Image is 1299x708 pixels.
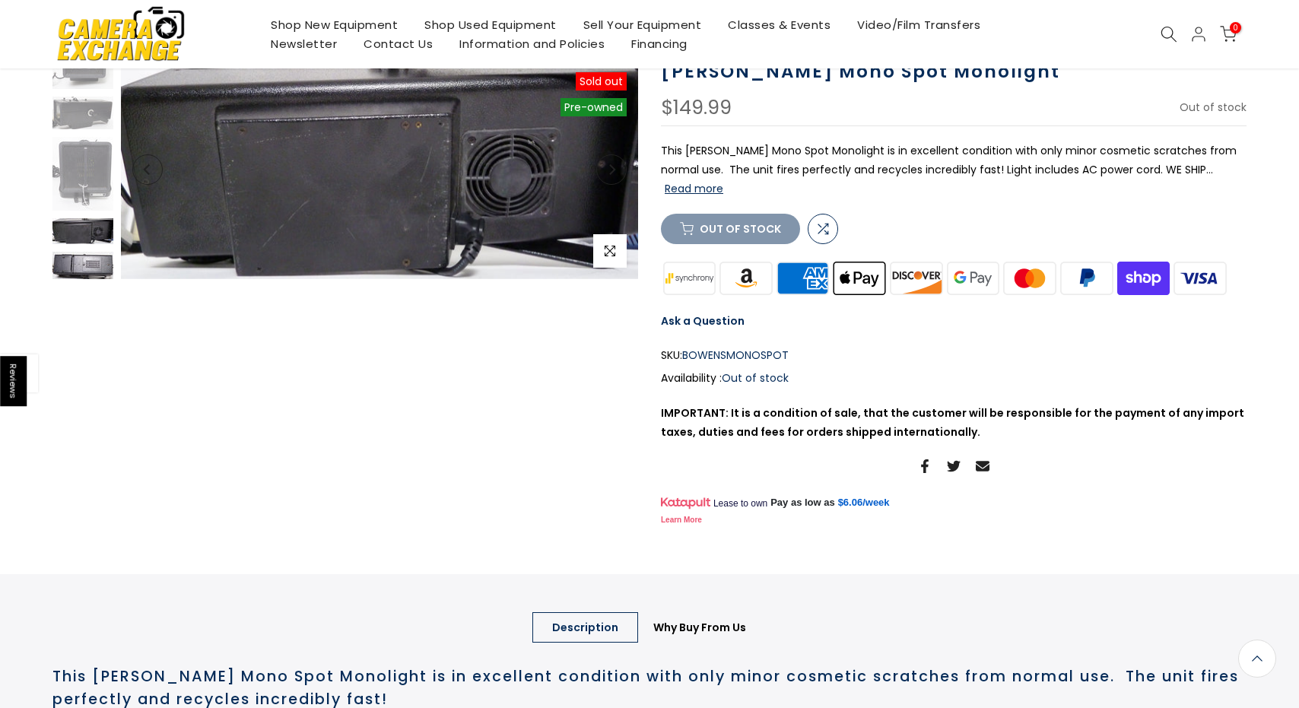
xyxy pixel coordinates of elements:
img: paypal [1059,259,1116,297]
a: Shop New Equipment [258,15,411,34]
img: apple pay [831,259,888,297]
span: Lease to own [713,497,767,510]
img: master [1002,259,1059,297]
img: Bowens Mono Spot Monolight Studio Lighting and Equipment - Monolights Bowens BOWENSMONOSPOT [52,252,113,279]
button: Next [596,154,627,185]
a: 0 [1220,26,1237,43]
div: $149.99 [661,98,732,118]
a: Back to the top [1238,640,1276,678]
img: american express [774,259,831,297]
p: This [PERSON_NAME] Mono Spot Monolight is in excellent condition with only minor cosmetic scratch... [661,141,1247,199]
div: Availability : [661,369,1247,388]
span: Out of stock [1180,100,1247,115]
span: Pay as low as [770,496,835,510]
a: Information and Policies [446,34,618,53]
img: shopify pay [1115,259,1172,297]
button: Previous [132,154,163,185]
img: Bowens Mono Spot Monolight Studio Lighting and Equipment - Monolights Bowens BOWENSMONOSPOT [121,61,638,279]
a: Classes & Events [715,15,844,34]
strong: IMPORTANT: It is a condition of sale, that the customer will be responsible for the payment of an... [661,405,1244,440]
a: Video/Film Transfers [844,15,994,34]
span: Out of stock [722,370,789,386]
a: Contact Us [351,34,446,53]
img: Bowens Mono Spot Monolight Studio Lighting and Equipment - Monolights Bowens BOWENSMONOSPOT [52,97,113,129]
span: BOWENSMONOSPOT [682,346,789,365]
a: Share on Twitter [947,457,961,475]
img: Bowens Mono Spot Monolight Studio Lighting and Equipment - Monolights Bowens BOWENSMONOSPOT [52,137,113,211]
h1: [PERSON_NAME] Mono Spot Monolight [661,61,1247,83]
img: synchrony [661,259,718,297]
a: $6.06/week [838,496,890,510]
a: Shop Used Equipment [411,15,570,34]
a: Share on Facebook [918,457,932,475]
a: Share on Email [976,457,989,475]
span: 0 [1230,22,1241,33]
a: Description [532,612,638,643]
a: Financing [618,34,701,53]
a: Ask a Question [661,313,745,329]
img: google pay [945,259,1002,297]
div: SKU: [661,346,1247,365]
img: Bowens Mono Spot Monolight Studio Lighting and Equipment - Monolights Bowens BOWENSMONOSPOT [52,218,113,244]
a: Learn More [661,516,702,524]
a: Why Buy From Us [634,612,766,643]
img: amazon payments [718,259,775,297]
a: Sell Your Equipment [570,15,715,34]
img: visa [1172,259,1229,297]
button: Read more [665,182,723,195]
a: Newsletter [258,34,351,53]
img: discover [888,259,945,297]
